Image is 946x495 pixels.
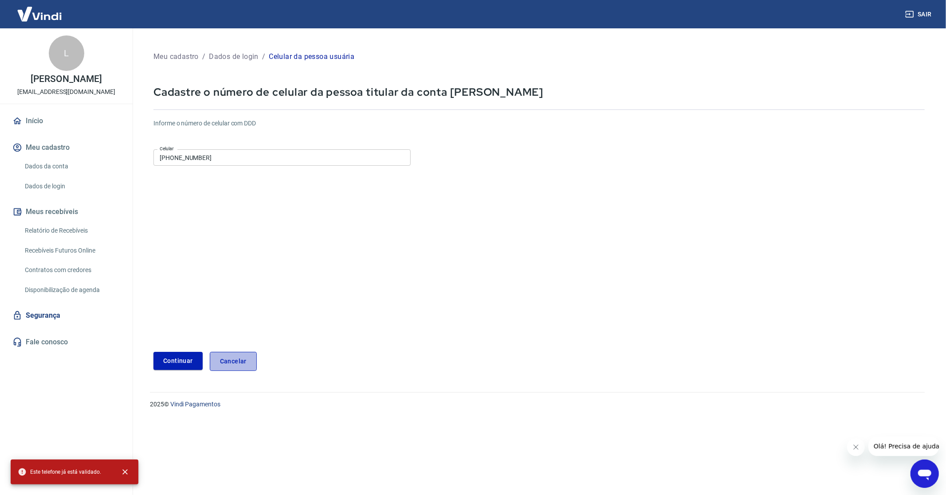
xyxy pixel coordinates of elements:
button: Meus recebíveis [11,202,122,222]
a: Segurança [11,306,122,325]
a: Recebíveis Futuros Online [21,242,122,260]
a: Dados da conta [21,157,122,175]
p: 2025 © [150,400,925,409]
button: close [115,462,135,482]
p: [PERSON_NAME] [31,74,102,84]
a: Início [11,111,122,131]
a: Contratos com credores [21,261,122,279]
a: Dados de login [21,177,122,195]
p: / [262,51,265,62]
iframe: Fechar mensagem [847,438,865,456]
button: Continuar [153,352,203,370]
span: Olá! Precisa de ajuda? [5,6,75,13]
button: Sair [903,6,935,23]
p: [EMAIL_ADDRESS][DOMAIN_NAME] [17,87,115,97]
a: Cancelar [210,352,257,371]
p: Meu cadastro [153,51,199,62]
img: Vindi [11,0,68,27]
a: Fale conosco [11,332,122,352]
p: Dados de login [209,51,259,62]
p: / [202,51,205,62]
iframe: Mensagem da empresa [868,437,939,456]
p: Celular da pessoa usuária [269,51,354,62]
span: Este telefone já está validado. [18,468,101,476]
label: Celular [160,145,174,152]
h6: Informe o número de celular com DDD [153,119,925,128]
a: Vindi Pagamentos [170,401,220,408]
iframe: Botão para abrir a janela de mensagens [911,460,939,488]
a: Disponibilização de agenda [21,281,122,299]
div: L [49,35,84,71]
p: Cadastre o número de celular da pessoa titular da conta [PERSON_NAME] [153,85,925,99]
button: Meu cadastro [11,138,122,157]
a: Relatório de Recebíveis [21,222,122,240]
